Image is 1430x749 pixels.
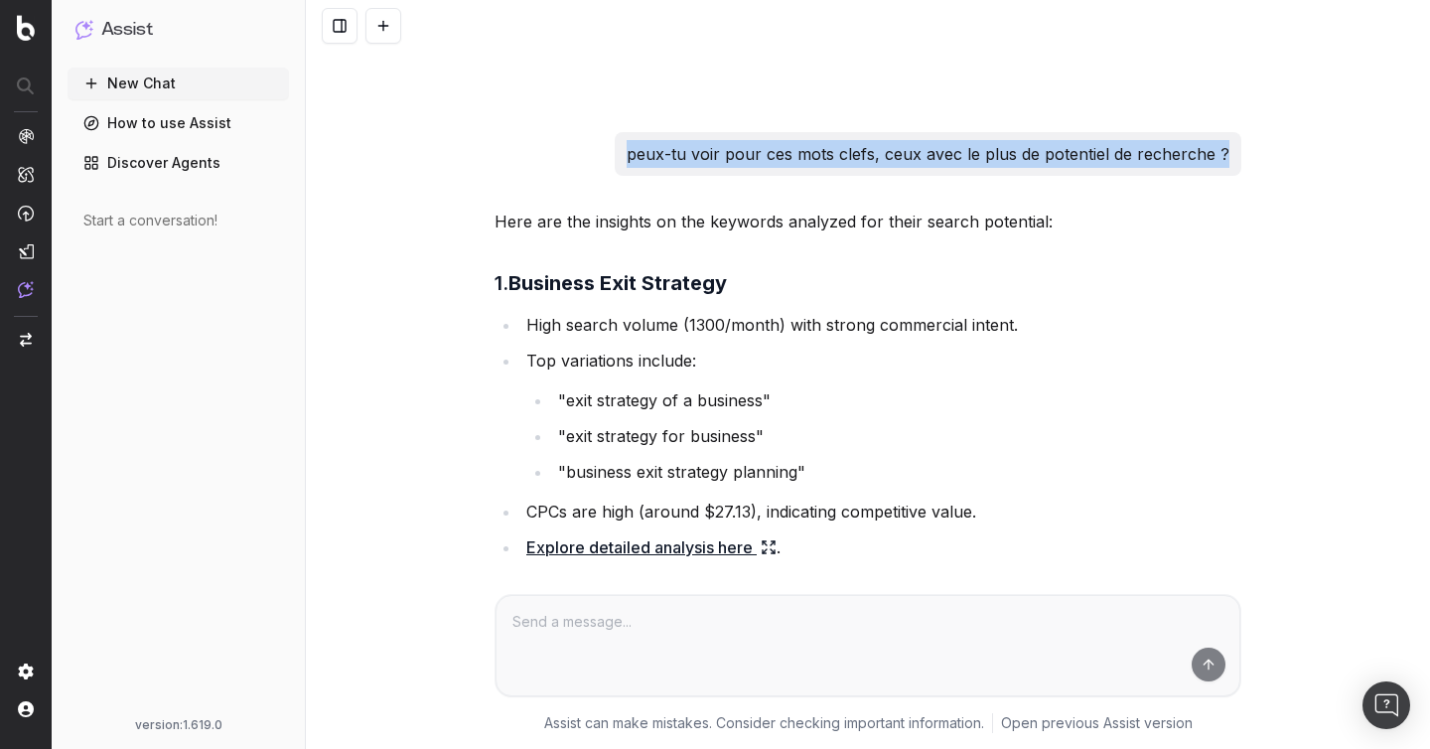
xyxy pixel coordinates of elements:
[526,533,777,561] a: Explore detailed analysis here
[17,15,35,41] img: Botify logo
[508,271,727,295] strong: Business Exit Strategy
[18,166,34,183] img: Intelligence
[552,458,1241,486] li: "business exit strategy planning"
[627,140,1229,168] p: peux-tu voir pour ces mots clefs, ceux avec le plus de potentiel de recherche ?
[75,717,281,733] div: version: 1.619.0
[18,664,34,679] img: Setting
[520,311,1241,339] li: High search volume (1300/month) with strong commercial intent.
[68,107,289,139] a: How to use Assist
[68,68,289,99] button: New Chat
[520,347,1241,486] li: Top variations include:
[495,267,1241,299] h3: 1.
[495,208,1241,235] p: Here are the insights on the keywords analyzed for their search potential:
[18,205,34,222] img: Activation
[18,281,34,298] img: Assist
[75,20,93,39] img: Assist
[552,386,1241,414] li: "exit strategy of a business"
[18,243,34,259] img: Studio
[18,701,34,717] img: My account
[83,211,273,230] div: Start a conversation!
[520,498,1241,525] li: CPCs are high (around $27.13), indicating competitive value.
[544,713,984,733] p: Assist can make mistakes. Consider checking important information.
[101,16,153,44] h1: Assist
[75,16,281,44] button: Assist
[552,422,1241,450] li: "exit strategy for business"
[1362,681,1410,729] div: Open Intercom Messenger
[1001,713,1193,733] a: Open previous Assist version
[68,147,289,179] a: Discover Agents
[20,333,32,347] img: Switch project
[18,128,34,144] img: Analytics
[520,533,1241,561] li: .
